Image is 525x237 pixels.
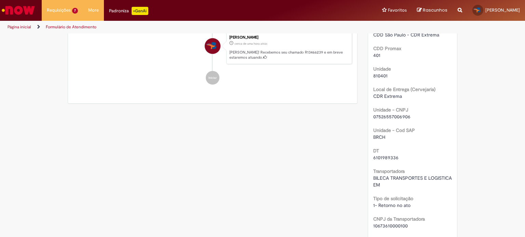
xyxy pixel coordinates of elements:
span: BILECA TRANSPORTES E LOGISTICA EM [373,175,453,188]
p: +GenAi [132,7,148,15]
b: Unidade [373,66,391,72]
b: DT [373,148,379,154]
span: More [88,7,99,14]
span: 1- Retorno no ato [373,202,410,208]
a: Rascunhos [417,7,447,14]
span: Rascunhos [423,7,447,13]
span: CDR Extrema [373,93,402,99]
b: Tipo de solicitação [373,195,413,202]
b: CDD Promax [373,45,401,51]
b: CNPJ da Transportadora [373,216,425,222]
span: 6101989336 [373,154,399,161]
div: Padroniza [109,7,148,15]
span: Requisições [47,7,71,14]
span: 10673610000100 [373,223,408,229]
img: ServiceNow [1,3,36,17]
span: 810401 [373,73,388,79]
span: 7 [72,8,78,14]
div: Thiago César [205,38,220,54]
span: CDD São Paulo - CDR Extrema [373,32,439,38]
span: [PERSON_NAME] [485,7,520,13]
time: 01/09/2025 08:26:32 [234,42,267,46]
div: [PERSON_NAME] [229,35,348,40]
ul: Trilhas de página [5,21,345,33]
a: Formulário de Atendimento [46,24,96,30]
span: BRCH [373,134,385,140]
span: cerca de uma hora atrás [234,42,267,46]
a: Página inicial [8,24,31,30]
b: Local de Entrega (Cervejaria) [373,86,435,92]
span: Favoritos [388,7,407,14]
p: [PERSON_NAME]! Recebemos seu chamado R13466239 e em breve estaremos atuando. [229,50,348,60]
li: Thiago César [73,32,352,64]
b: Transportadora [373,168,405,174]
span: 07526557006906 [373,114,410,120]
span: 401 [373,52,380,58]
b: Unidade - Cod SAP [373,127,415,133]
b: Unidade - CNPJ [373,107,408,113]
